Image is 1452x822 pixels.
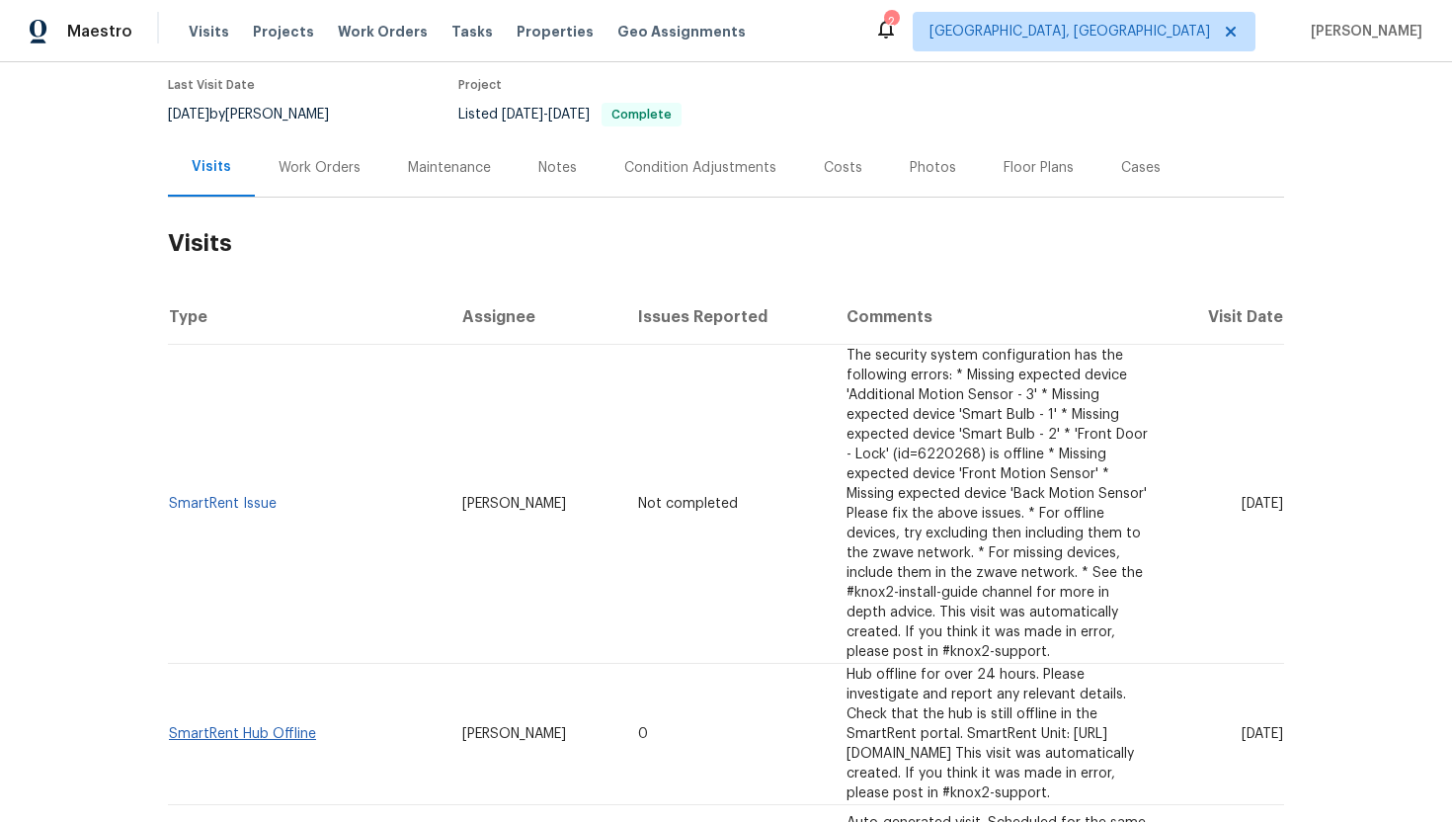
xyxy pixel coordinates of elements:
div: by [PERSON_NAME] [168,103,353,126]
span: Properties [517,22,594,41]
div: Notes [538,158,577,178]
div: Visits [192,157,231,177]
span: Not completed [638,497,738,511]
div: Floor Plans [1004,158,1074,178]
div: Condition Adjustments [624,158,776,178]
div: 2 [884,12,898,32]
span: Visits [189,22,229,41]
div: Cases [1121,158,1161,178]
span: [DATE] [548,108,590,122]
span: The security system configuration has the following errors: * Missing expected device 'Additional... [847,349,1148,659]
th: Type [168,289,446,345]
span: Hub offline for over 24 hours. Please investigate and report any relevant details. Check that the... [847,668,1134,800]
span: Last Visit Date [168,79,255,91]
span: Maestro [67,22,132,41]
span: Project [458,79,502,91]
span: [PERSON_NAME] [462,727,566,741]
div: Photos [910,158,956,178]
span: [GEOGRAPHIC_DATA], [GEOGRAPHIC_DATA] [929,22,1210,41]
span: [PERSON_NAME] [1303,22,1422,41]
div: Costs [824,158,862,178]
th: Assignee [446,289,621,345]
span: Projects [253,22,314,41]
span: Listed [458,108,682,122]
span: - [502,108,590,122]
span: [DATE] [1242,727,1283,741]
th: Visit Date [1166,289,1284,345]
span: Complete [604,109,680,121]
span: 0 [638,727,648,741]
div: Maintenance [408,158,491,178]
a: SmartRent Issue [169,497,277,511]
a: SmartRent Hub Offline [169,727,316,741]
span: Geo Assignments [617,22,746,41]
span: [DATE] [1242,497,1283,511]
h2: Visits [168,198,1284,289]
span: [DATE] [168,108,209,122]
span: Tasks [451,25,493,39]
th: Comments [831,289,1166,345]
span: [DATE] [502,108,543,122]
span: [PERSON_NAME] [462,497,566,511]
div: Work Orders [279,158,361,178]
th: Issues Reported [622,289,831,345]
span: Work Orders [338,22,428,41]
